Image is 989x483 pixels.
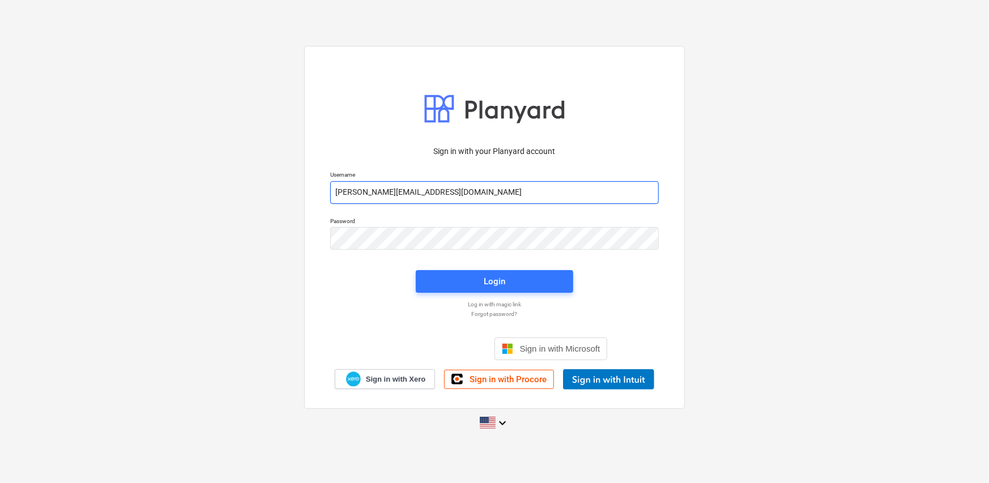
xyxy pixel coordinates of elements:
span: Sign in with Procore [470,374,547,384]
input: Username [330,181,659,204]
button: Login [416,270,573,293]
p: Username [330,171,659,181]
a: Sign in with Xero [335,369,436,389]
a: Sign in with Procore [444,370,554,389]
span: Sign in with Xero [366,374,425,384]
iframe: Sign in with Google Button [376,336,491,361]
i: keyboard_arrow_down [496,416,509,430]
img: Microsoft logo [502,343,513,354]
a: Forgot password? [325,310,664,318]
p: Password [330,217,659,227]
img: Xero logo [346,371,361,387]
span: Sign in with Microsoft [520,344,600,353]
a: Log in with magic link [325,301,664,308]
div: Login [484,274,505,289]
p: Sign in with your Planyard account [330,146,659,157]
